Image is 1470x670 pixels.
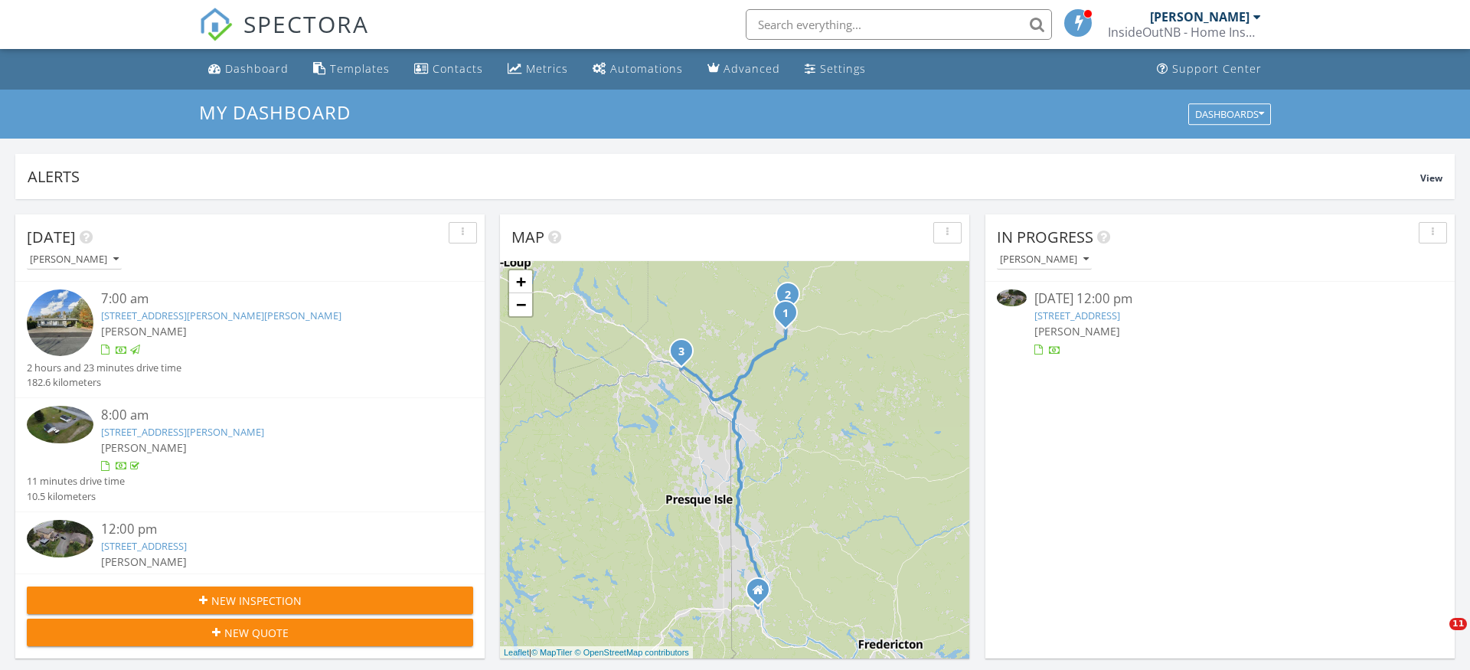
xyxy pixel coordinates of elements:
[225,61,289,76] div: Dashboard
[27,375,181,390] div: 182.6 kilometers
[27,227,76,247] span: [DATE]
[27,289,93,356] img: streetview
[101,425,264,439] a: [STREET_ADDRESS][PERSON_NAME]
[678,347,684,358] i: 3
[101,324,187,338] span: [PERSON_NAME]
[101,309,341,322] a: [STREET_ADDRESS][PERSON_NAME][PERSON_NAME]
[1000,254,1089,265] div: [PERSON_NAME]
[758,590,767,599] div: 105 Andow Ct, Woodstock NB E7M 0E8
[724,61,780,76] div: Advanced
[27,520,93,557] img: 9355874%2Fcover_photos%2FBWZDv2lOWOFb1Zok8JMJ%2Fsmall.9355874-1756305746137
[511,227,544,247] span: Map
[1150,9,1249,25] div: [PERSON_NAME]
[1151,55,1268,83] a: Support Center
[997,289,1027,306] img: 9355874%2Fcover_photos%2FBWZDv2lOWOFb1Zok8JMJ%2Fsmall.9355874-1756305746137
[202,55,295,83] a: Dashboard
[199,100,351,125] span: My Dashboard
[509,270,532,293] a: Zoom in
[27,587,473,614] button: New Inspection
[1418,618,1455,655] iframe: Intercom live chat
[101,406,436,425] div: 8:00 am
[500,646,693,659] div: |
[27,489,125,504] div: 10.5 kilometers
[681,351,691,360] div: 98 principal, Green river, NB E7C2T8
[1449,618,1467,630] span: 11
[531,648,573,657] a: © MapTiler
[27,406,93,443] img: 9346039%2Fcover_photos%2FwS4CZ2ODAd1KThgOtocA%2Fsmall.9346039-1756299794231
[408,55,489,83] a: Contacts
[701,55,786,83] a: Advanced
[575,648,689,657] a: © OpenStreetMap contributors
[27,250,122,270] button: [PERSON_NAME]
[509,293,532,316] a: Zoom out
[997,227,1093,247] span: In Progress
[27,520,473,618] a: 12:00 pm [STREET_ADDRESS] [PERSON_NAME] 1 hours and 23 minutes drive time 98.7 kilometers
[27,406,473,504] a: 8:00 am [STREET_ADDRESS][PERSON_NAME] [PERSON_NAME] 11 minutes drive time 10.5 kilometers
[786,312,795,322] div: 10 Rue Labrie, Saint-Quentin, NB E8A 1S1
[101,539,187,553] a: [STREET_ADDRESS]
[27,289,473,390] a: 7:00 am [STREET_ADDRESS][PERSON_NAME][PERSON_NAME] [PERSON_NAME] 2 hours and 23 minutes drive tim...
[1188,103,1271,125] button: Dashboards
[746,9,1052,40] input: Search everything...
[27,619,473,646] button: New Quote
[501,55,574,83] a: Metrics
[788,294,797,303] div: 7068 NB-17, Saint-Quentin, NB E8A 2J4
[27,361,181,375] div: 2 hours and 23 minutes drive time
[1034,324,1120,338] span: [PERSON_NAME]
[211,593,302,609] span: New Inspection
[782,309,789,319] i: 1
[610,61,683,76] div: Automations
[224,625,289,641] span: New Quote
[27,474,125,489] div: 11 minutes drive time
[433,61,483,76] div: Contacts
[330,61,390,76] div: Templates
[243,8,369,40] span: SPECTORA
[997,289,1443,358] a: [DATE] 12:00 pm [STREET_ADDRESS] [PERSON_NAME]
[504,648,529,657] a: Leaflet
[30,254,119,265] div: [PERSON_NAME]
[199,8,233,41] img: The Best Home Inspection Software - Spectora
[820,61,866,76] div: Settings
[526,61,568,76] div: Metrics
[799,55,872,83] a: Settings
[785,290,791,301] i: 2
[101,440,187,455] span: [PERSON_NAME]
[101,520,436,539] div: 12:00 pm
[101,289,436,309] div: 7:00 am
[101,554,187,569] span: [PERSON_NAME]
[199,21,369,53] a: SPECTORA
[1034,309,1120,322] a: [STREET_ADDRESS]
[1420,172,1442,185] span: View
[997,250,1092,270] button: [PERSON_NAME]
[586,55,689,83] a: Automations (Basic)
[1034,289,1406,309] div: [DATE] 12:00 pm
[1195,109,1264,119] div: Dashboards
[307,55,396,83] a: Templates
[1108,25,1261,40] div: InsideOutNB - Home Inspections
[1172,61,1262,76] div: Support Center
[28,166,1420,187] div: Alerts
